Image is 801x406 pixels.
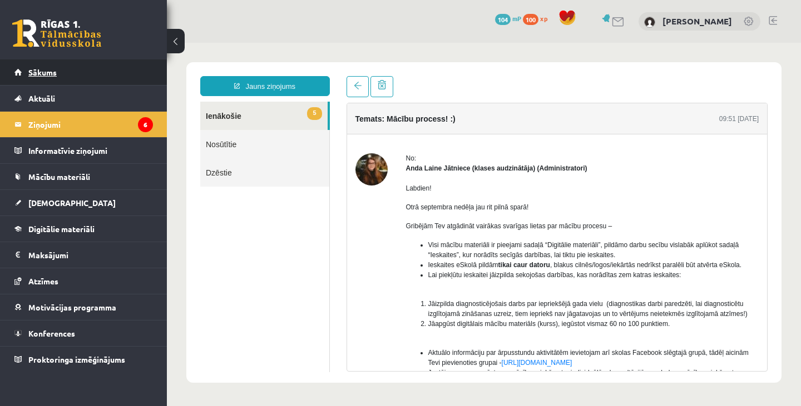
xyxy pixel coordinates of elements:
[239,142,265,149] span: Labdien!
[28,93,55,103] span: Aktuāli
[495,14,521,23] a: 104 mP
[261,228,515,236] span: Lai piekļūtu ieskaitei jāizpilda sekojošas darbības, kas norādītas zem katras ieskaites:
[33,33,163,53] a: Jauns ziņojums
[140,64,155,77] span: 5
[14,112,153,137] a: Ziņojumi6
[14,59,153,85] a: Sākums
[261,306,582,324] span: Aktuālo informāciju par ārpusstundu aktivitātēm ievietojam arī skolas Facebook slēgtajā grupā, tā...
[189,111,221,143] img: Anda Laine Jātniece (klases audzinātāja)
[14,320,153,346] a: Konferences
[512,14,521,23] span: mP
[28,67,57,77] span: Sākums
[523,14,538,25] span: 100
[138,117,153,132] i: 6
[14,138,153,163] a: Informatīvie ziņojumi
[495,14,511,25] span: 104
[662,16,732,27] a: [PERSON_NAME]
[14,164,153,189] a: Mācību materiāli
[14,242,153,268] a: Maksājumi
[261,277,503,285] span: Jāapgūst digitālais mācību materiāls (kurss), iegūstot vismaz 60 no 100 punktiem.
[644,17,655,28] img: Fricis Kaimiņš
[28,112,153,137] legend: Ziņojumi
[14,86,153,111] a: Aktuāli
[14,190,153,215] a: [DEMOGRAPHIC_DATA]
[28,276,58,286] span: Atzīmes
[28,242,153,268] legend: Maksājumi
[33,116,162,144] a: Dzēstie
[28,328,75,338] span: Konferences
[28,302,116,312] span: Motivācijas programma
[14,347,153,372] a: Proktoringa izmēģinājums
[261,218,575,226] span: Ieskaites eSkolā pildām , blakus cilnēs/logos/iekārtās nedrīkst paralēli būt atvērta eSkola.
[239,111,592,121] div: No:
[239,179,446,187] span: Gribējām Tev atgādināt vairākas svarīgas lietas par mācību procesu –
[540,14,547,23] span: xp
[14,294,153,320] a: Motivācijas programma
[14,216,153,242] a: Digitālie materiāli
[552,71,592,81] div: 09:51 [DATE]
[332,218,383,226] b: tikai caur datoru
[261,257,581,275] span: Jāizpilda diagnosticējošais darbs par iepriekšējā gada vielu (diagnostikas darbi paredzēti, lai d...
[239,122,421,129] strong: Anda Laine Jātniece (klases audzinātāja) (Administratori)
[12,19,101,47] a: Rīgas 1. Tālmācības vidusskola
[523,14,553,23] a: 100 xp
[28,354,125,364] span: Proktoringa izmēģinājums
[28,172,90,182] span: Mācību materiāli
[14,268,153,294] a: Atzīmes
[28,198,116,208] span: [DEMOGRAPHIC_DATA]
[261,326,571,354] span: Jautājumus par apgūstamo mācību priekšmetu, individuālām konsultācijām uzdodam mācību priekšmetu ...
[261,198,572,216] span: Visi mācību materiāli ir pieejami sadaļā “Digitālie materiāli”, pildāmo darbu secību vislabāk apl...
[28,138,153,163] legend: Informatīvie ziņojumi
[189,72,289,81] h4: Temats: Mācību process! :)
[335,316,406,324] a: [URL][DOMAIN_NAME]
[33,87,162,116] a: Nosūtītie
[28,224,95,234] span: Digitālie materiāli
[239,161,362,168] span: Otrā septembra nedēļa jau rit pilnā sparā!
[33,59,161,87] a: 5Ienākošie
